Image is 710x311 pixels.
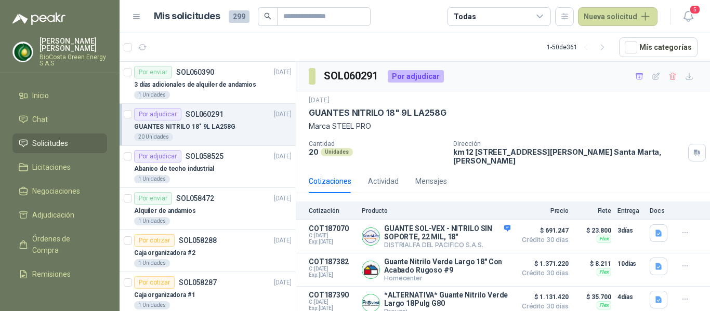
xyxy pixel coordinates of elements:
[179,237,217,244] p: SOL058288
[575,291,611,303] p: $ 35.700
[134,133,173,141] div: 20 Unidades
[134,234,175,247] div: Por cotizar
[597,235,611,243] div: Flex
[309,147,319,156] p: 20
[578,7,658,26] button: Nueva solicitud
[517,270,569,276] span: Crédito 30 días
[229,10,249,23] span: 299
[134,248,195,258] p: Caja organizadora #2
[13,42,33,62] img: Company Logo
[309,96,330,105] p: [DATE]
[176,69,214,76] p: SOL060390
[40,54,107,66] p: BioCosta Green Energy S.A.S
[12,205,107,225] a: Adjudicación
[309,299,356,305] span: C: [DATE]
[120,104,296,146] a: Por adjudicarSOL060291[DATE] GUANTES NITRILO 18" 9L LA258G20 Unidades
[12,264,107,284] a: Remisiones
[274,152,292,161] p: [DATE]
[134,290,195,300] p: Caja organizadora #1
[12,12,65,25] img: Logo peakr
[40,37,107,52] p: [PERSON_NAME] [PERSON_NAME]
[575,258,611,270] p: $ 8.211
[362,207,510,214] p: Producto
[134,164,214,174] p: Abanico de techo industrial
[176,195,214,202] p: SOL058472
[32,114,48,125] span: Chat
[384,274,510,282] p: Homecenter
[454,11,476,22] div: Todas
[134,301,170,309] div: 1 Unidades
[517,291,569,303] span: $ 1.131.420
[120,230,296,272] a: Por cotizarSOL058288[DATE] Caja organizadora #21 Unidades
[120,188,296,230] a: Por enviarSOL058472[DATE] Alquiler de andamios1 Unidades
[309,272,356,278] span: Exp: [DATE]
[12,110,107,129] a: Chat
[134,150,181,163] div: Por adjudicar
[274,194,292,204] p: [DATE]
[362,261,379,278] img: Company Logo
[274,278,292,288] p: [DATE]
[134,276,175,289] div: Por cotizar
[689,5,701,15] span: 5
[309,291,356,299] p: COT187390
[120,62,296,104] a: Por enviarSOL060390[DATE] 3 días adicionales de alquiler de andamios1 Unidades
[309,140,445,147] p: Cantidad
[12,157,107,177] a: Licitaciones
[264,12,271,20] span: search
[32,209,74,221] span: Adjudicación
[597,301,611,309] div: Flex
[368,175,399,187] div: Actividad
[575,224,611,237] p: $ 23.800
[362,228,379,245] img: Company Logo
[274,67,292,77] p: [DATE]
[134,192,172,205] div: Por enviar
[597,268,611,276] div: Flex
[453,140,684,147] p: Dirección
[547,39,611,56] div: 1 - 50 de 361
[134,206,196,216] p: Alquiler de andamios
[154,9,220,24] h1: Mis solicitudes
[619,37,698,57] button: Mís categorías
[309,224,356,233] p: COT187070
[575,207,611,214] p: Flete
[274,236,292,246] p: [DATE]
[120,146,296,188] a: Por adjudicarSOL058525[DATE] Abanico de techo industrial1 Unidades
[517,303,569,309] span: Crédito 30 días
[517,237,569,243] span: Crédito 30 días
[384,241,510,249] p: DISTRIALFA DEL PACIFICO S.A.S.
[453,147,684,165] p: km 12 [STREET_ADDRESS][PERSON_NAME] Santa Marta , [PERSON_NAME]
[415,175,447,187] div: Mensajes
[309,258,356,266] p: COT187382
[309,120,698,132] p: Marca STEEL PRO
[617,291,643,303] p: 4 días
[309,266,356,272] span: C: [DATE]
[134,80,256,90] p: 3 días adicionales de alquiler de andamios
[134,259,170,267] div: 1 Unidades
[384,258,510,274] p: Guante Nitrilo Verde Largo 18" Con Acabado Rugoso #9
[12,181,107,201] a: Negociaciones
[134,217,170,225] div: 1 Unidades
[32,268,71,280] span: Remisiones
[186,153,223,160] p: SOL058525
[384,291,510,307] p: *ALTERNATIVA* Guante Nitrilo Verde Largo 18Pulg G80
[134,66,172,78] div: Por enviar
[309,239,356,245] span: Exp: [DATE]
[12,133,107,153] a: Solicitudes
[679,7,698,26] button: 5
[650,207,670,214] p: Docs
[309,107,446,118] p: GUANTES NITRILO 18" 9L LA258G
[186,111,223,118] p: SOL060291
[617,207,643,214] p: Entrega
[388,70,444,83] div: Por adjudicar
[274,110,292,119] p: [DATE]
[324,68,379,84] h3: SOL060291
[517,207,569,214] p: Precio
[309,207,356,214] p: Cotización
[134,91,170,99] div: 1 Unidades
[309,175,351,187] div: Cotizaciones
[12,86,107,105] a: Inicio
[309,233,356,239] span: C: [DATE]
[517,224,569,237] span: $ 691.247
[32,185,80,197] span: Negociaciones
[321,148,353,156] div: Unidades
